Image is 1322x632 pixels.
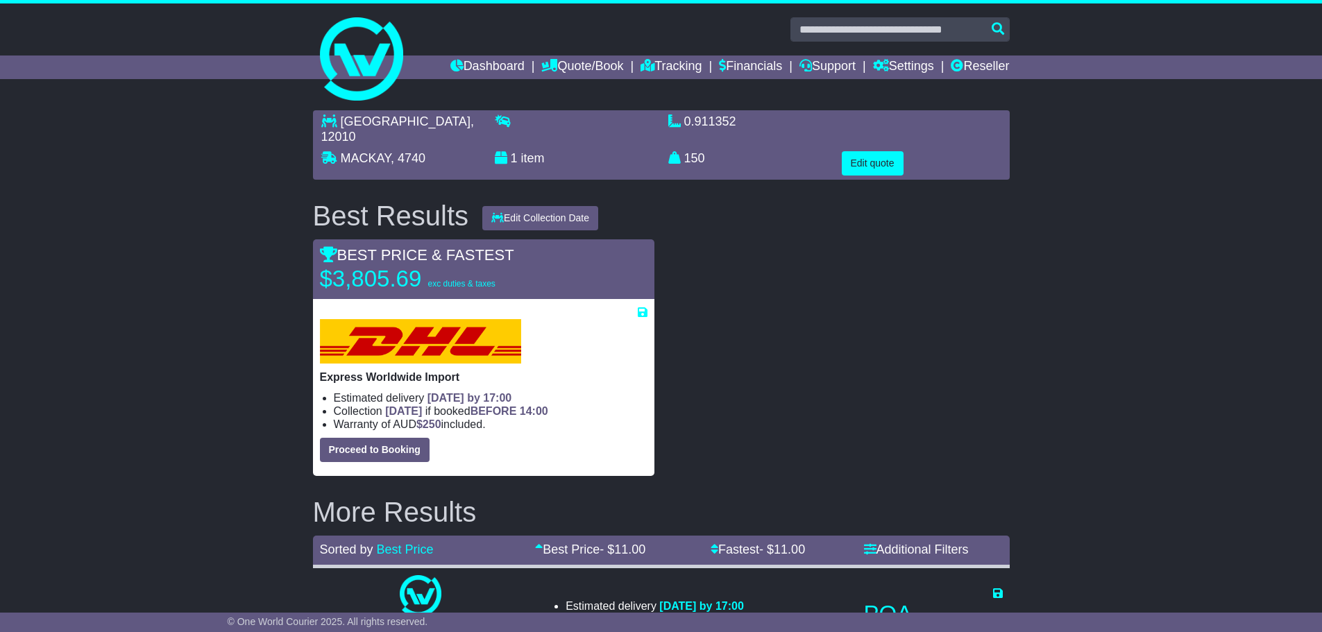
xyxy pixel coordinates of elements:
[341,114,471,128] span: [GEOGRAPHIC_DATA]
[400,575,441,617] img: One World Courier: Airfreight Import (quotes take 24-48 hours)
[320,370,647,384] p: Express Worldwide Import
[684,114,736,128] span: 0.911352
[535,543,645,556] a: Best Price- $11.00
[334,418,647,431] li: Warranty of AUD included.
[320,265,495,293] p: $3,805.69
[864,600,1003,628] p: POA
[334,404,647,418] li: Collection
[450,55,525,79] a: Dashboard
[377,543,434,556] a: Best Price
[641,55,702,79] a: Tracking
[774,543,805,556] span: 11.00
[321,114,474,144] span: , 12010
[951,55,1009,79] a: Reseller
[520,405,548,417] span: 14:00
[427,392,512,404] span: [DATE] by 17:00
[521,151,545,165] span: item
[423,418,441,430] span: 250
[341,151,391,165] span: MACKAY
[719,55,782,79] a: Financials
[385,405,548,417] span: if booked
[306,200,476,231] div: Best Results
[471,405,517,417] span: BEFORE
[659,600,744,612] span: [DATE] by 17:00
[427,279,495,289] span: exc duties & taxes
[313,497,1010,527] h2: More Results
[385,405,422,417] span: [DATE]
[228,616,428,627] span: © One World Courier 2025. All rights reserved.
[541,55,623,79] a: Quote/Book
[842,151,904,176] button: Edit quote
[416,418,441,430] span: $
[320,246,514,264] span: BEST PRICE & FASTEST
[320,543,373,556] span: Sorted by
[614,543,645,556] span: 11.00
[600,543,645,556] span: - $
[799,55,856,79] a: Support
[391,151,425,165] span: , 4740
[711,543,805,556] a: Fastest- $11.00
[864,543,969,556] a: Additional Filters
[566,599,744,613] li: Estimated delivery
[482,206,598,230] button: Edit Collection Date
[511,151,518,165] span: 1
[684,151,705,165] span: 150
[759,543,805,556] span: - $
[320,319,521,364] img: DHL: Express Worldwide Import
[334,391,647,404] li: Estimated delivery
[873,55,934,79] a: Settings
[320,438,430,462] button: Proceed to Booking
